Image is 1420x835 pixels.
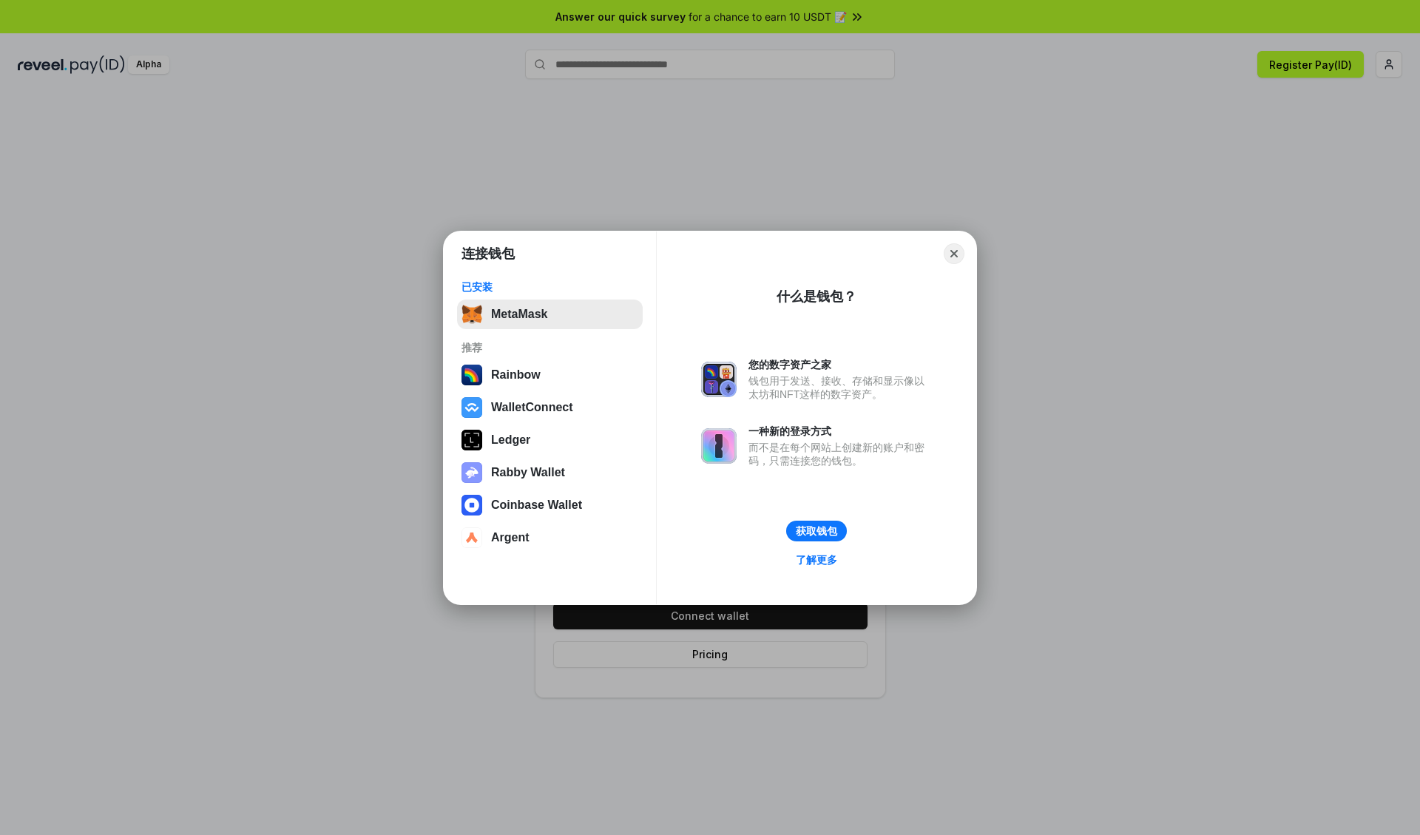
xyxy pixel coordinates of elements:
[777,288,856,305] div: 什么是钱包？
[796,524,837,538] div: 获取钱包
[748,358,932,371] div: 您的数字资产之家
[491,401,573,414] div: WalletConnect
[457,393,643,422] button: WalletConnect
[491,466,565,479] div: Rabby Wallet
[461,495,482,515] img: svg+xml,%3Csvg%20width%3D%2228%22%20height%3D%2228%22%20viewBox%3D%220%200%2028%2028%22%20fill%3D...
[457,360,643,390] button: Rainbow
[461,397,482,418] img: svg+xml,%3Csvg%20width%3D%2228%22%20height%3D%2228%22%20viewBox%3D%220%200%2028%2028%22%20fill%3D...
[786,521,847,541] button: 获取钱包
[701,428,737,464] img: svg+xml,%3Csvg%20xmlns%3D%22http%3A%2F%2Fwww.w3.org%2F2000%2Fsvg%22%20fill%3D%22none%22%20viewBox...
[461,280,638,294] div: 已安装
[491,531,530,544] div: Argent
[457,523,643,552] button: Argent
[491,308,547,321] div: MetaMask
[461,365,482,385] img: svg+xml,%3Csvg%20width%3D%22120%22%20height%3D%22120%22%20viewBox%3D%220%200%20120%20120%22%20fil...
[787,550,846,569] a: 了解更多
[491,433,530,447] div: Ledger
[457,458,643,487] button: Rabby Wallet
[748,441,932,467] div: 而不是在每个网站上创建新的账户和密码，只需连接您的钱包。
[748,374,932,401] div: 钱包用于发送、接收、存储和显示像以太坊和NFT这样的数字资产。
[944,243,964,264] button: Close
[461,462,482,483] img: svg+xml,%3Csvg%20xmlns%3D%22http%3A%2F%2Fwww.w3.org%2F2000%2Fsvg%22%20fill%3D%22none%22%20viewBox...
[461,527,482,548] img: svg+xml,%3Csvg%20width%3D%2228%22%20height%3D%2228%22%20viewBox%3D%220%200%2028%2028%22%20fill%3D...
[457,490,643,520] button: Coinbase Wallet
[796,553,837,567] div: 了解更多
[491,498,582,512] div: Coinbase Wallet
[461,341,638,354] div: 推荐
[457,425,643,455] button: Ledger
[701,362,737,397] img: svg+xml,%3Csvg%20xmlns%3D%22http%3A%2F%2Fwww.w3.org%2F2000%2Fsvg%22%20fill%3D%22none%22%20viewBox...
[461,245,515,263] h1: 连接钱包
[748,425,932,438] div: 一种新的登录方式
[457,300,643,329] button: MetaMask
[461,304,482,325] img: svg+xml,%3Csvg%20fill%3D%22none%22%20height%3D%2233%22%20viewBox%3D%220%200%2035%2033%22%20width%...
[461,430,482,450] img: svg+xml,%3Csvg%20xmlns%3D%22http%3A%2F%2Fwww.w3.org%2F2000%2Fsvg%22%20width%3D%2228%22%20height%3...
[491,368,541,382] div: Rainbow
